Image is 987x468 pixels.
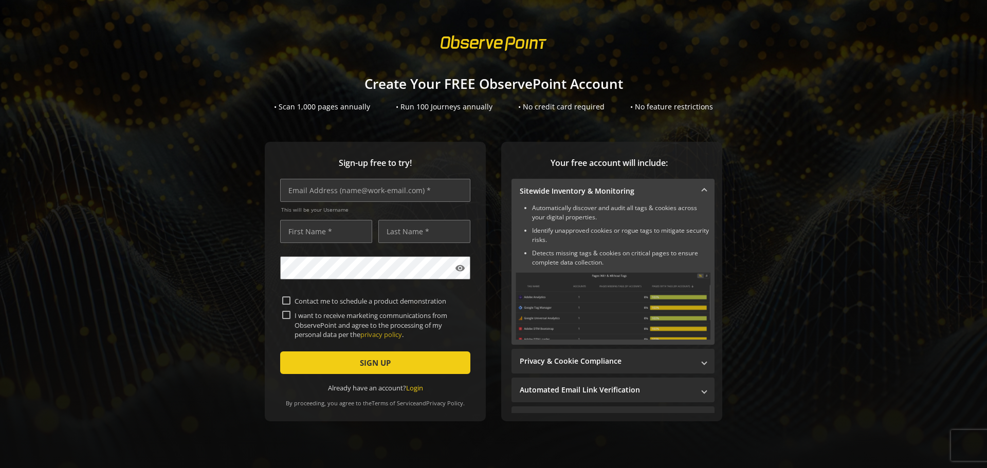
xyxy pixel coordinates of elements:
[280,351,470,374] button: SIGN UP
[290,311,468,339] label: I want to receive marketing communications from ObservePoint and agree to the processing of my pe...
[274,102,370,112] div: • Scan 1,000 pages annually
[406,383,423,392] a: Login
[511,406,715,431] mat-expansion-panel-header: Performance Monitoring with Web Vitals
[511,203,715,345] div: Sitewide Inventory & Monitoring
[426,399,463,407] a: Privacy Policy
[511,157,707,169] span: Your free account will include:
[520,356,694,366] mat-panel-title: Privacy & Cookie Compliance
[281,206,470,213] span: This will be your Username
[280,392,470,407] div: By proceeding, you agree to the and .
[518,102,605,112] div: • No credit card required
[290,296,468,306] label: Contact me to schedule a product demonstration
[630,102,713,112] div: • No feature restrictions
[511,349,715,373] mat-expansion-panel-header: Privacy & Cookie Compliance
[532,203,710,222] li: Automatically discover and audit all tags & cookies across your digital properties.
[360,330,402,339] a: privacy policy
[372,399,416,407] a: Terms of Service
[511,179,715,203] mat-expansion-panel-header: Sitewide Inventory & Monitoring
[396,102,492,112] div: • Run 100 Journeys annually
[516,272,710,340] img: Sitewide Inventory & Monitoring
[455,263,465,273] mat-icon: visibility
[280,179,470,202] input: Email Address (name@work-email.com) *
[520,186,694,196] mat-panel-title: Sitewide Inventory & Monitoring
[532,249,710,267] li: Detects missing tags & cookies on critical pages to ensure complete data collection.
[360,353,391,372] span: SIGN UP
[532,226,710,245] li: Identify unapproved cookies or rogue tags to mitigate security risks.
[511,378,715,402] mat-expansion-panel-header: Automated Email Link Verification
[280,383,470,393] div: Already have an account?
[378,220,470,243] input: Last Name *
[520,385,694,395] mat-panel-title: Automated Email Link Verification
[280,157,470,169] span: Sign-up free to try!
[280,220,372,243] input: First Name *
